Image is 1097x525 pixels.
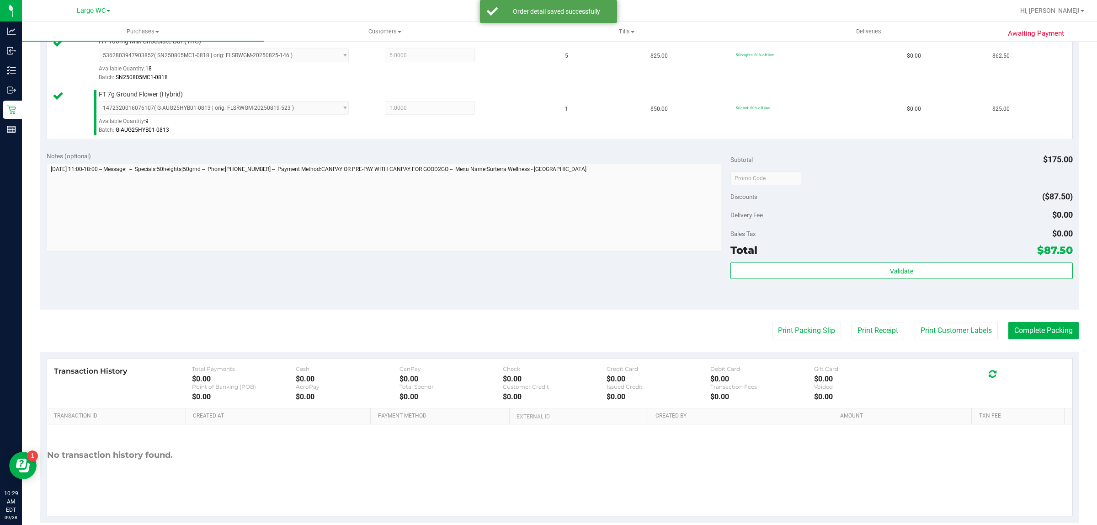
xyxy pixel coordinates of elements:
button: Complete Packing [1008,322,1079,339]
span: Sales Tax [730,230,756,237]
div: $0.00 [192,392,296,401]
span: 5 [565,52,568,60]
div: $0.00 [710,392,814,401]
span: FT 7g Ground Flower (Hybrid) [99,90,183,99]
span: 50heights: 50% off line [736,53,774,57]
span: Subtotal [730,156,753,163]
a: Deliveries [748,22,990,41]
span: $87.50 [1037,244,1073,257]
div: $0.00 [503,375,607,383]
div: $0.00 [814,375,918,383]
inline-svg: Reports [7,125,16,134]
button: Print Packing Slip [772,322,841,339]
div: Voided [814,383,918,390]
a: Amount [840,412,968,420]
input: Promo Code [730,171,801,185]
div: Total Payments [192,365,296,372]
div: $0.00 [399,392,503,401]
span: Validate [890,268,913,275]
div: $0.00 [399,375,503,383]
div: $0.00 [814,392,918,401]
span: Deliveries [844,27,894,36]
a: Created By [655,412,830,420]
div: Transaction Fees [710,383,814,390]
div: $0.00 [710,375,814,383]
span: Purchases [22,27,264,36]
p: 10:29 AM EDT [4,489,18,514]
th: External ID [509,408,648,425]
div: $0.00 [607,375,710,383]
span: Delivery Fee [730,211,763,219]
div: $0.00 [192,375,296,383]
div: Point of Banking (POB) [192,383,296,390]
div: AeroPay [296,383,399,390]
div: $0.00 [296,392,399,401]
a: Tills [506,22,747,41]
div: Check [503,365,607,372]
div: $0.00 [503,392,607,401]
span: Hi, [PERSON_NAME]! [1020,7,1080,14]
div: $0.00 [607,392,710,401]
span: $0.00 [907,52,921,60]
div: CanPay [399,365,503,372]
button: Print Customer Labels [915,322,998,339]
a: Payment Method [378,412,506,420]
span: $25.00 [992,105,1010,113]
span: Batch: [99,74,114,80]
span: Largo WC [77,7,106,15]
a: Transaction ID [54,412,182,420]
span: $175.00 [1043,155,1073,164]
iframe: Resource center unread badge [27,450,38,461]
div: $0.00 [296,375,399,383]
span: Discounts [730,188,757,205]
div: Cash [296,365,399,372]
span: $0.00 [1052,229,1073,238]
button: Print Receipt [852,322,904,339]
div: Available Quantity: [99,115,362,133]
div: Order detail saved successfully [503,7,610,16]
p: 09/28 [4,514,18,521]
iframe: Resource center [9,452,37,479]
span: $62.50 [992,52,1010,60]
inline-svg: Inventory [7,66,16,75]
div: Customer Credit [503,383,607,390]
inline-svg: Retail [7,105,16,114]
button: Validate [730,262,1072,279]
span: 18 [145,65,152,72]
span: SN250805MC1-0818 [116,74,168,80]
inline-svg: Outbound [7,86,16,95]
div: Gift Card [814,365,918,372]
span: 50grnd: 50% off line [736,106,770,110]
a: Created At [193,412,367,420]
div: Issued Credit [607,383,710,390]
span: 9 [145,118,149,124]
span: $50.00 [650,105,668,113]
div: Debit Card [710,365,814,372]
span: Notes (optional) [47,152,91,160]
span: ($87.50) [1042,192,1073,201]
span: Tills [506,27,747,36]
div: Total Spendr [399,383,503,390]
span: Total [730,244,757,257]
div: Credit Card [607,365,710,372]
div: Available Quantity: [99,62,362,80]
a: Customers [264,22,506,41]
span: $25.00 [650,52,668,60]
span: Customers [264,27,505,36]
span: $0.00 [907,105,921,113]
a: Txn Fee [979,412,1061,420]
inline-svg: Inbound [7,46,16,55]
inline-svg: Analytics [7,27,16,36]
span: Awaiting Payment [1008,28,1064,39]
span: $0.00 [1052,210,1073,220]
span: G-AUG25HYB01-0813 [116,127,169,133]
div: No transaction history found. [47,424,173,486]
span: 1 [565,105,568,113]
span: Batch: [99,127,114,133]
a: Purchases [22,22,264,41]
